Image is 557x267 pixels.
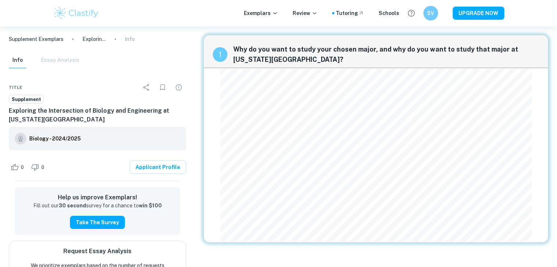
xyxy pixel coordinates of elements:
div: Dislike [29,161,48,173]
a: Applicant Profile [130,161,186,174]
span: Supplement [9,96,44,103]
a: Biology - 2024/2025 [29,133,81,144]
p: Fill out our survey for a chance to [33,202,162,210]
h6: SV [426,9,435,17]
h6: Exploring the Intersection of Biology and Engineering at [US_STATE][GEOGRAPHIC_DATA] [9,106,186,124]
span: Title [9,84,22,91]
p: Exploring the Intersection of Biology and Engineering at [US_STATE][GEOGRAPHIC_DATA] [82,35,106,43]
div: Like [9,161,28,173]
div: recipe [213,47,227,62]
a: Tutoring [336,9,364,17]
strong: 30 second [59,203,86,208]
button: SV [423,6,438,20]
p: Review [293,9,318,17]
a: Schools [379,9,399,17]
h6: Biology - 2024/2025 [29,135,81,143]
p: Info [125,35,135,43]
strong: win $100 [139,203,162,208]
div: Bookmark [155,80,170,95]
a: Supplement Exemplars [9,35,63,43]
h6: Request Essay Analysis [63,247,131,256]
button: Take the Survey [70,216,125,229]
a: Supplement [9,95,44,104]
h6: Help us improve Exemplars! [21,193,174,202]
img: Clastify logo [53,6,100,20]
p: Exemplars [244,9,278,17]
button: Help and Feedback [405,7,417,19]
div: Report issue [171,80,186,95]
button: Info [9,52,26,68]
button: UPGRADE NOW [453,7,504,20]
span: 0 [17,164,28,171]
div: Share [139,80,154,95]
span: 0 [37,164,48,171]
span: Why do you want to study your chosen major, and why do you want to study that major at [US_STATE]... [233,44,539,65]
